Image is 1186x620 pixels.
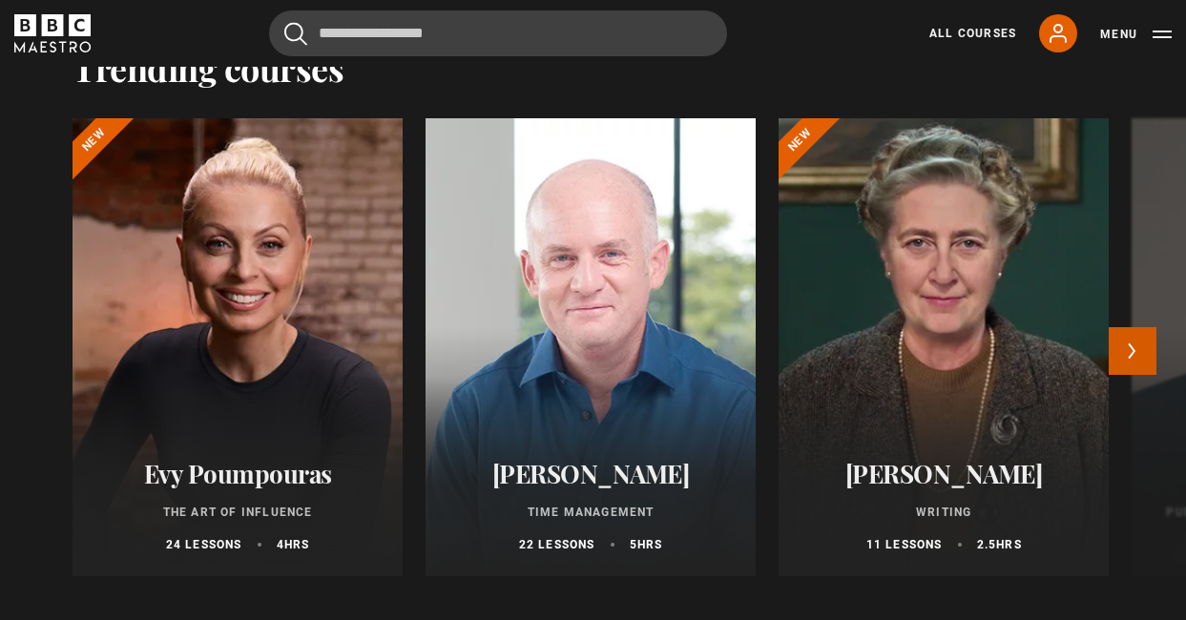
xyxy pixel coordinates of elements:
[519,536,595,553] p: 22 lessons
[1100,25,1172,44] button: Toggle navigation
[779,118,1109,576] a: [PERSON_NAME] Writing 11 lessons 2.5hrs New
[448,504,733,521] p: Time Management
[95,459,380,488] h2: Evy Poumpouras
[73,118,403,576] a: Evy Poumpouras The Art of Influence 24 lessons 4hrs New
[73,48,343,88] h2: Trending courses
[637,538,663,551] abbr: hrs
[269,10,727,56] input: Search
[866,536,943,553] p: 11 lessons
[977,536,1022,553] p: 2.5
[284,22,307,46] button: Submit the search query
[929,25,1016,42] a: All Courses
[801,459,1086,488] h2: [PERSON_NAME]
[95,504,380,521] p: The Art of Influence
[801,504,1086,521] p: Writing
[448,459,733,488] h2: [PERSON_NAME]
[166,536,242,553] p: 24 lessons
[996,538,1022,551] abbr: hrs
[14,14,91,52] svg: BBC Maestro
[284,538,310,551] abbr: hrs
[277,536,310,553] p: 4
[426,118,756,576] a: [PERSON_NAME] Time Management 22 lessons 5hrs
[630,536,663,553] p: 5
